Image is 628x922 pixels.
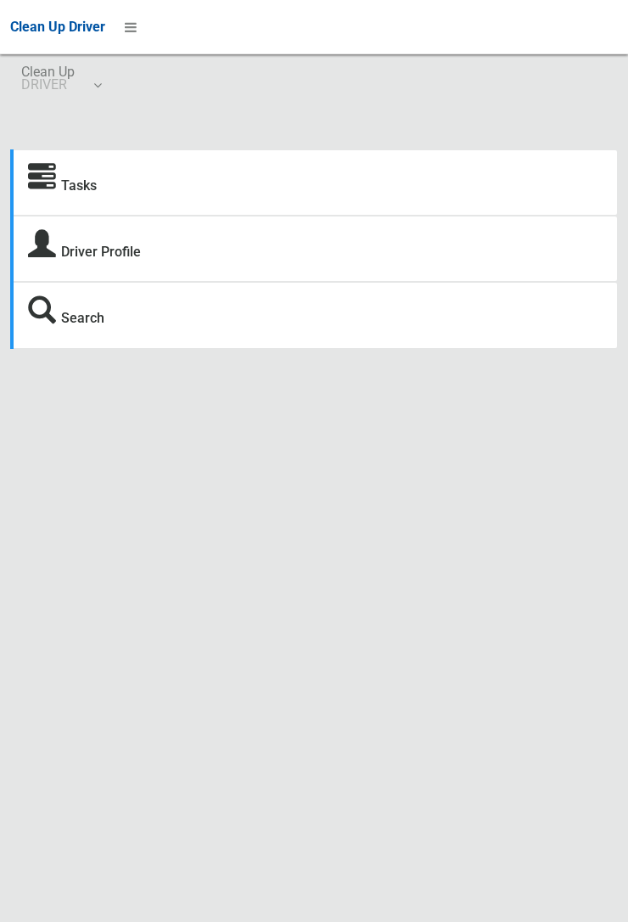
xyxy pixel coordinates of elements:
[10,19,105,35] span: Clean Up Driver
[21,65,100,91] span: Clean Up
[10,14,105,40] a: Clean Up Driver
[10,54,111,109] a: Clean UpDRIVER
[61,310,104,326] a: Search
[61,244,141,260] a: Driver Profile
[21,78,75,91] small: DRIVER
[61,177,97,194] a: Tasks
